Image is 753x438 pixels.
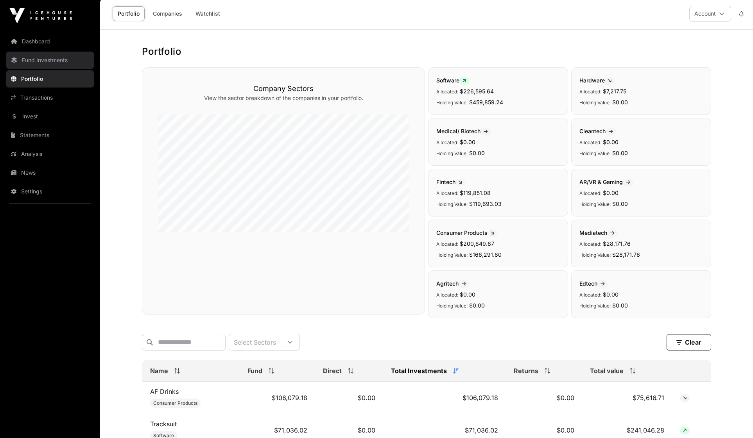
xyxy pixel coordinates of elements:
[469,251,502,258] span: $166,291.80
[579,179,633,185] span: AR/VR & Gaming
[506,382,583,414] td: $0.00
[436,229,497,236] span: Consumer Products
[436,252,468,258] span: Holding Value:
[460,88,494,95] span: $226,595.64
[6,89,94,106] a: Transactions
[240,382,315,414] td: $106,079.18
[436,179,465,185] span: Fintech
[579,252,611,258] span: Holding Value:
[579,303,611,309] span: Holding Value:
[436,190,458,196] span: Allocated:
[436,128,491,134] span: Medical/ Biotech
[579,201,611,207] span: Holding Value:
[714,400,753,438] iframe: Chat Widget
[436,100,468,105] span: Holding Value:
[229,334,281,350] div: Select Sectors
[612,251,640,258] span: $28,171.76
[579,190,601,196] span: Allocated:
[436,77,469,84] span: Software
[469,200,502,207] span: $119,693.03
[383,382,506,414] td: $106,079.18
[247,366,262,375] span: Fund
[436,292,458,298] span: Allocated:
[6,33,94,50] a: Dashboard
[436,303,468,309] span: Holding Value:
[579,89,601,95] span: Allocated:
[150,388,179,395] a: AF Drinks
[603,88,626,95] span: $7,217.75
[579,150,611,156] span: Holding Value:
[460,291,475,298] span: $0.00
[460,240,494,247] span: $200,849.67
[9,8,72,23] img: Icehouse Ventures Logo
[323,366,342,375] span: Direct
[6,145,94,163] a: Analysis
[150,366,168,375] span: Name
[6,183,94,200] a: Settings
[579,241,601,247] span: Allocated:
[612,99,628,105] span: $0.00
[579,280,608,287] span: Edtech
[590,366,624,375] span: Total value
[612,200,628,207] span: $0.00
[460,139,475,145] span: $0.00
[667,334,711,350] button: Clear
[148,6,187,21] a: Companies
[579,77,615,84] span: Hardware
[603,139,619,145] span: $0.00
[158,83,409,94] h3: Company Sectors
[612,150,628,156] span: $0.00
[153,400,197,406] span: Consumer Products
[603,190,619,196] span: $0.00
[142,45,711,58] h1: Portfolio
[469,302,485,309] span: $0.00
[315,382,383,414] td: $0.00
[150,420,177,428] a: Tracksuit
[612,302,628,309] span: $0.00
[6,70,94,88] a: Portfolio
[6,108,94,125] a: Invest
[113,6,145,21] a: Portfolio
[689,6,731,21] button: Account
[579,139,601,145] span: Allocated:
[436,241,458,247] span: Allocated:
[579,229,618,236] span: Mediatech
[514,366,538,375] span: Returns
[603,291,619,298] span: $0.00
[579,128,616,134] span: Cleantech
[436,139,458,145] span: Allocated:
[158,94,409,102] p: View the sector breakdown of the companies in your portfolio.
[582,382,672,414] td: $75,616.71
[436,201,468,207] span: Holding Value:
[391,366,447,375] span: Total Investments
[579,292,601,298] span: Allocated:
[603,240,631,247] span: $28,171.76
[469,150,485,156] span: $0.00
[436,89,458,95] span: Allocated:
[6,164,94,181] a: News
[460,190,491,196] span: $119,851.08
[436,280,469,287] span: Agritech
[6,52,94,69] a: Fund Investments
[190,6,225,21] a: Watchlist
[579,100,611,105] span: Holding Value:
[6,127,94,144] a: Statements
[436,150,468,156] span: Holding Value:
[469,99,503,105] span: $459,859.24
